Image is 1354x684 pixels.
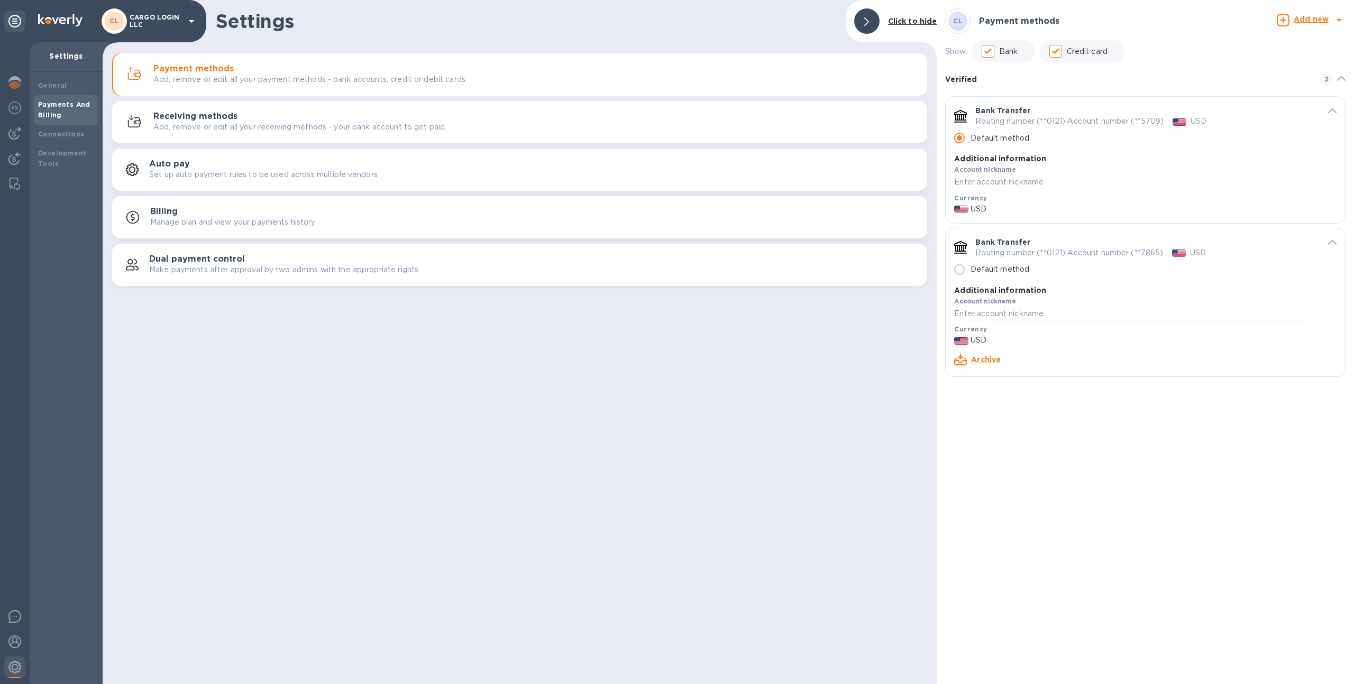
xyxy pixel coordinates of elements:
p: CARGO LOGIN LLC [130,14,182,29]
p: Additional information [954,153,1304,164]
button: Auto paySet up auto payment rules to be used across multiple vendors [112,149,927,191]
p: Credit card [1067,46,1108,57]
button: Payment methodsAdd, remove or edit all your payment methods - bank accounts, credit or debit cards. [112,53,927,96]
button: Dual payment controlMake payments after approval by two admins with the appropriate rights. [112,244,927,286]
b: CL [953,17,963,25]
span: USD [971,204,986,215]
b: Development Tools [38,149,86,168]
img: USD [1173,118,1187,126]
h3: Billing [150,207,178,217]
button: BillingManage plan and view your payments history. [112,196,927,238]
img: Logo [38,14,83,26]
p: Manage plan and view your payments history. [150,217,317,228]
h1: Settings [216,10,837,32]
b: CL [109,17,119,25]
b: General [38,81,67,89]
p: Routing number (**0121) Account number (**5709) [975,116,1164,127]
p: Additional information [954,285,1304,295]
input: Enter account nickname [954,306,1304,322]
label: Account nickname [954,298,1016,304]
p: Show: [945,46,967,57]
p: Bank Transfer [975,105,1030,116]
p: Default method [971,133,1029,144]
img: USD [954,337,968,345]
h3: Payment methods [979,16,1059,26]
b: Connections [38,130,84,138]
p: Set up auto payment rules to be used across multiple vendors [149,169,378,180]
b: Verified [945,75,977,84]
p: Bank [999,46,1018,57]
p: Bank Transfer [975,237,1030,247]
p: Settings [38,51,94,61]
p: Add, remove or edit all your payment methods - bank accounts, credit or debit cards. [153,74,467,85]
p: Default method [971,264,1029,275]
p: Make payments after approval by two admins with the appropriate rights. [149,264,420,275]
b: Payments And Billing [38,100,90,119]
img: Foreign exchange [8,101,21,114]
b: Currency [954,194,987,202]
p: Routing number (**0121) Account number (**7865) [975,247,1163,258]
div: Unpin categories [4,11,25,32]
div: default-method [945,62,1346,381]
a: Archive [971,355,1001,364]
b: Click to hide [888,17,937,25]
h3: Auto pay [149,159,190,169]
div: Verified 2 [945,62,1346,96]
p: USD [1191,116,1206,127]
p: Add, remove or edit all your receiving methods - your bank account to get paid. [153,122,446,133]
p: USD [1190,247,1206,258]
b: Add new [1294,15,1329,23]
label: Account nickname [954,167,1016,173]
img: USD [1172,249,1186,257]
h3: Dual payment control [149,254,245,264]
input: Enter account nickname [954,174,1304,190]
h3: Payment methods [153,64,234,74]
b: Currency [954,325,987,333]
img: USD [954,206,968,213]
span: 2 [1320,73,1333,86]
button: Receiving methodsAdd, remove or edit all your receiving methods - your bank account to get paid. [112,101,927,143]
h3: Receiving methods [153,112,237,122]
span: USD [971,335,986,346]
